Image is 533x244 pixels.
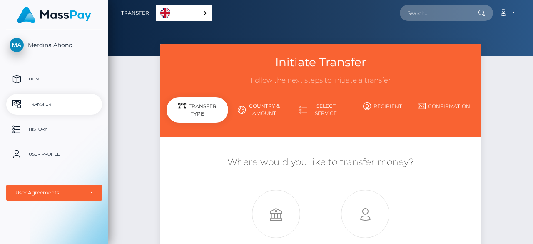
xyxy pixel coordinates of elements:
p: User Profile [10,148,99,161]
p: History [10,123,99,136]
a: Home [6,69,102,90]
h5: Where would you like to transfer money? [167,156,475,169]
a: Country & Amount [228,99,290,121]
a: Confirmation [413,99,475,113]
a: Transfer [6,94,102,115]
div: User Agreements [15,189,84,196]
h3: Initiate Transfer [167,54,475,70]
a: Transfer [121,4,149,22]
a: History [6,119,102,140]
a: Recipient [351,99,413,113]
img: MassPay [17,7,91,23]
a: English [156,5,212,21]
h3: Follow the next steps to initiate a transfer [167,75,475,86]
div: Language [156,5,212,21]
input: Search... [400,5,478,21]
p: Transfer [10,98,99,111]
a: User Profile [6,144,102,165]
button: User Agreements [6,185,102,201]
aside: Language selected: English [156,5,212,21]
span: Merdina Ahono [6,41,102,49]
p: Home [10,73,99,86]
div: Transfer Type [167,97,228,123]
a: Select Service [290,99,351,121]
